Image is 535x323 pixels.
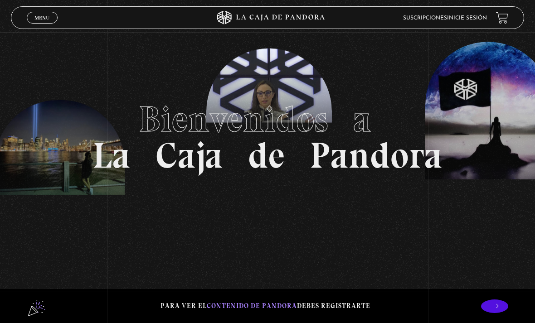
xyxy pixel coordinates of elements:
a: View your shopping cart [496,12,508,24]
p: Para ver el debes registrarte [160,300,370,312]
h1: La Caja de Pandora [92,101,443,174]
a: Suscripciones [403,15,447,21]
span: contenido de Pandora [207,302,297,310]
span: Menu [34,15,49,20]
span: Cerrar [32,23,53,29]
a: Inicie sesión [447,15,487,21]
span: Bienvenidos a [139,97,396,141]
